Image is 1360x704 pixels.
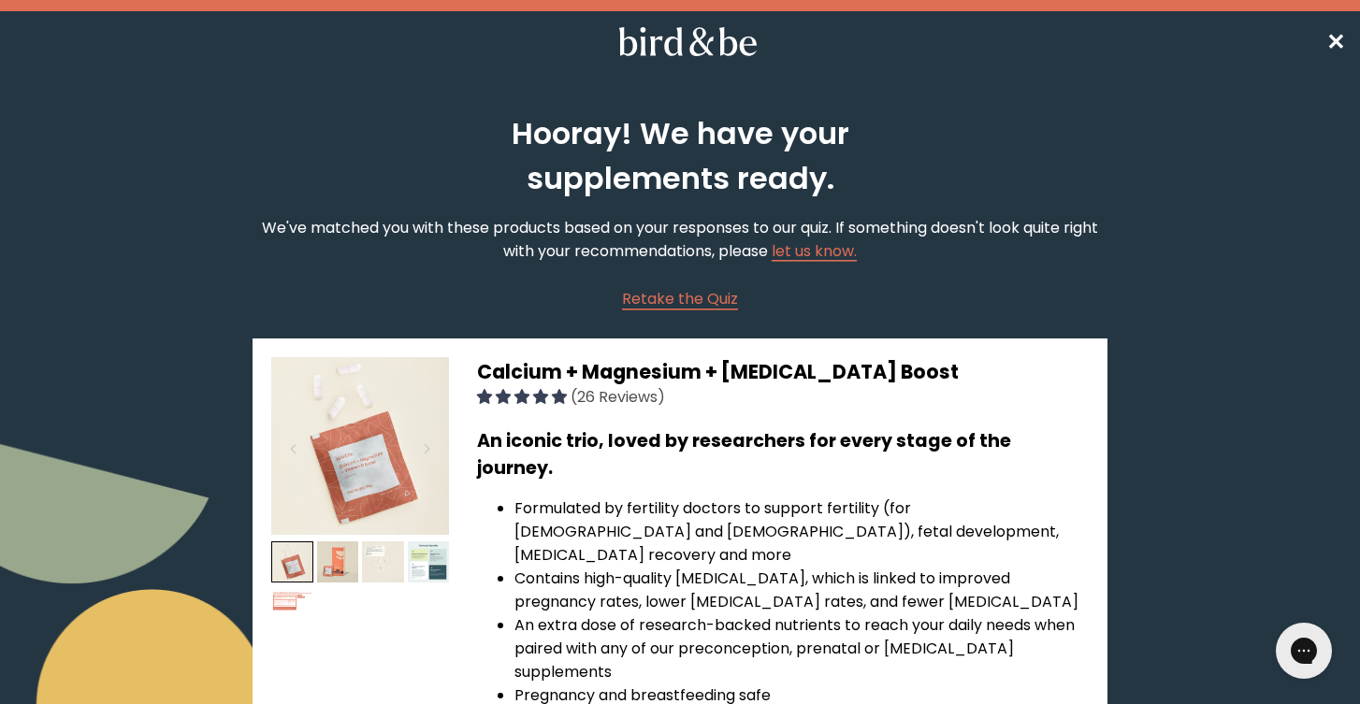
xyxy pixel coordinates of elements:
[772,240,857,262] a: let us know.
[514,567,1088,613] li: Contains high-quality [MEDICAL_DATA], which is linked to improved pregnancy rates, lower [MEDICAL...
[514,496,1088,567] li: Formulated by fertility doctors to support fertility (for [DEMOGRAPHIC_DATA] and [DEMOGRAPHIC_DAT...
[1326,26,1345,57] span: ✕
[571,386,665,408] span: (26 Reviews)
[1266,616,1341,685] iframe: Gorgias live chat messenger
[317,541,359,583] img: thumbnail image
[271,589,313,631] img: thumbnail image
[477,428,1011,481] b: An iconic trio, loved by researchers for every stage of the journey.
[514,613,1088,683] li: An extra dose of research-backed nutrients to reach your daily needs when paired with any of our ...
[362,541,404,583] img: thumbnail image
[1326,25,1345,58] a: ✕
[253,216,1107,263] p: We've matched you with these products based on your responses to our quiz. If something doesn't l...
[622,288,738,309] span: Retake the Quiz
[424,111,936,201] h2: Hooray! We have your supplements ready.
[477,386,571,408] span: 4.85 stars
[408,541,450,583] img: thumbnail image
[271,357,449,535] img: thumbnail image
[477,358,959,385] span: Calcium + Magnesium + [MEDICAL_DATA] Boost
[622,287,738,310] a: Retake the Quiz
[271,541,313,583] img: thumbnail image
